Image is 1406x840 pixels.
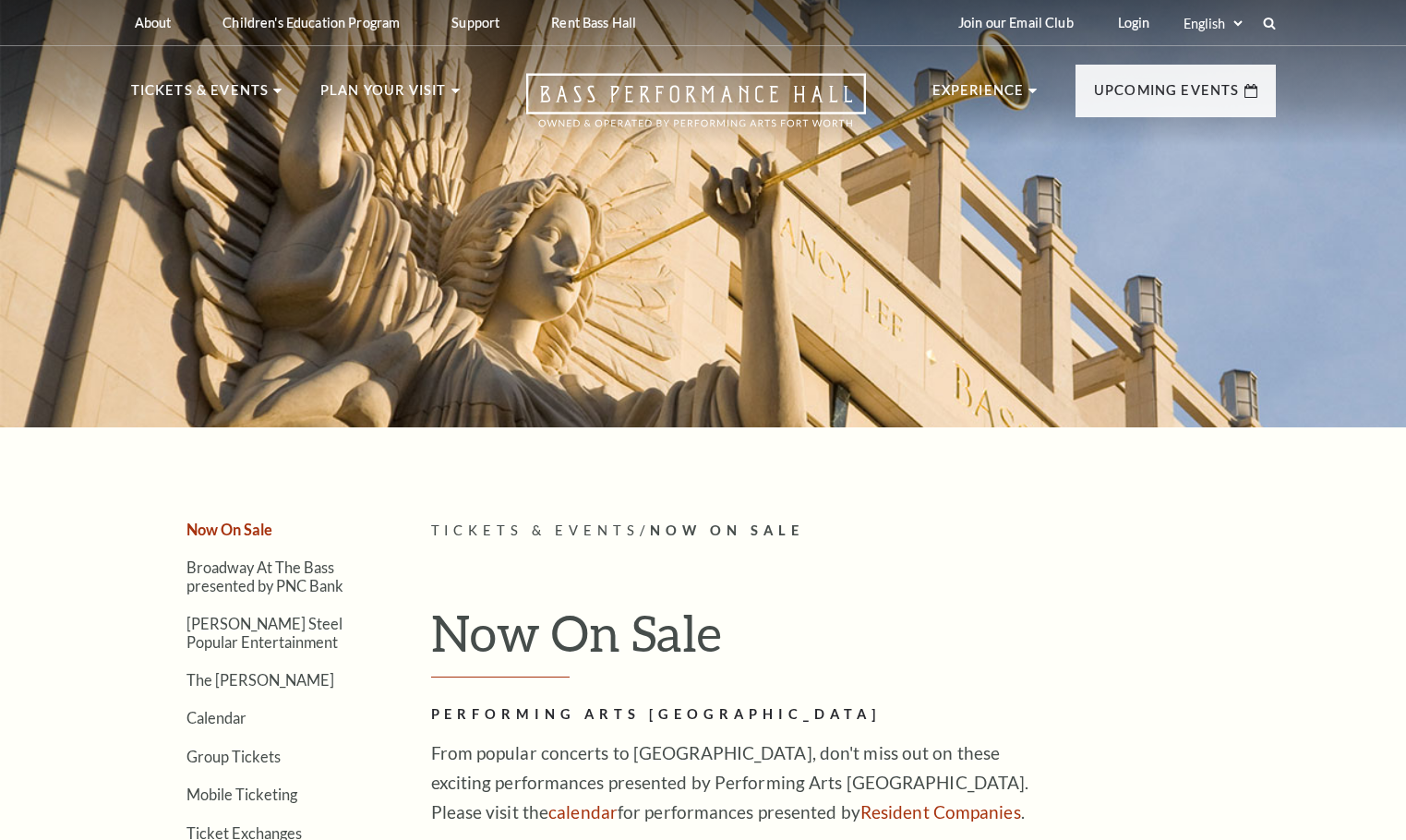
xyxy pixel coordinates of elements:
a: Now On Sale [186,521,272,538]
a: Resident Companies [860,801,1021,822]
p: Plan Your Visit [320,79,447,113]
p: About [135,15,172,30]
p: From popular concerts to [GEOGRAPHIC_DATA], don't miss out on these exciting performances present... [431,738,1031,827]
a: Mobile Ticketing [186,786,297,803]
a: Broadway At The Bass presented by PNC Bank [186,558,343,594]
h1: Now On Sale [431,603,1276,678]
a: Calendar [186,709,246,726]
select: Select: [1180,15,1245,32]
p: / [431,520,1276,543]
p: Children's Education Program [222,15,400,30]
a: calendar [548,801,618,822]
span: Now On Sale [650,522,804,538]
p: Rent Bass Hall [551,15,636,30]
p: Upcoming Events [1094,79,1240,113]
a: The [PERSON_NAME] [186,671,334,689]
p: Support [451,15,499,30]
h2: Performing Arts [GEOGRAPHIC_DATA] [431,703,1031,726]
a: [PERSON_NAME] Steel Popular Entertainment [186,615,342,650]
p: Experience [932,79,1025,113]
a: Group Tickets [186,748,281,765]
p: Tickets & Events [131,79,270,113]
span: Tickets & Events [431,522,641,538]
